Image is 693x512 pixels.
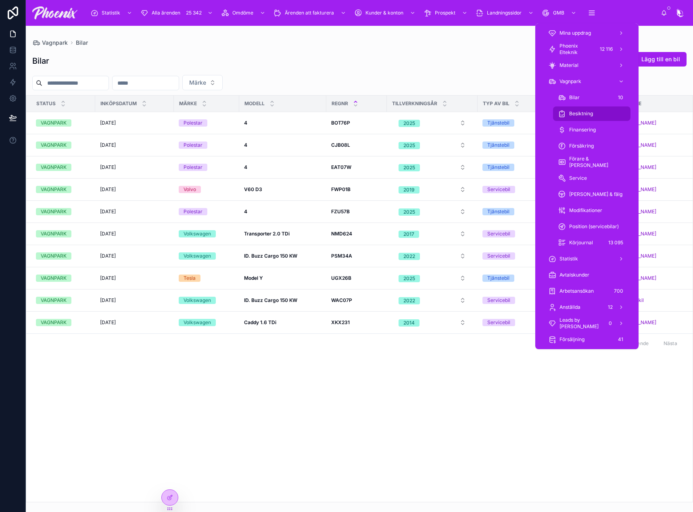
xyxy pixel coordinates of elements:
[403,120,415,127] div: 2025
[597,44,615,54] div: 12 116
[605,302,615,312] div: 12
[244,164,247,170] strong: 4
[392,137,473,153] a: Select Button
[617,120,691,126] a: [PERSON_NAME]
[100,319,169,326] a: [DATE]
[100,297,116,304] span: [DATE]
[392,116,472,130] button: Select Button
[482,275,537,282] a: Tjänstebil
[403,186,415,194] div: 2019
[244,297,321,304] a: ID. Buzz Cargo 150 KW
[331,275,351,281] strong: UGX26B
[244,208,321,215] a: 4
[331,164,382,171] a: EAT07W
[184,8,204,18] div: 25 342
[100,297,169,304] a: [DATE]
[244,231,290,237] strong: Transporter 2.0 TDi
[392,182,473,197] a: Select Button
[100,275,169,281] a: [DATE]
[559,62,578,69] span: Material
[36,119,90,127] a: VAGNPARK
[36,208,90,215] a: VAGNPARK
[244,297,297,303] strong: ID. Buzz Cargo 150 KW
[331,253,352,259] strong: PSM34A
[179,297,234,304] a: Volkswagen
[569,239,593,246] span: Körjournal
[36,164,90,171] a: VAGNPARK
[605,318,615,328] div: 0
[244,120,247,126] strong: 4
[331,164,351,170] strong: EAT07W
[403,208,415,216] div: 2025
[543,284,630,298] a: Arbetsansökan700
[392,226,473,241] a: Select Button
[403,164,415,171] div: 2025
[179,275,234,282] a: Tesla
[41,186,67,193] div: VAGNPARK
[36,252,90,260] a: VAGNPARK
[617,297,691,304] a: Yacob Bekil
[219,6,269,20] a: Omdöme
[41,252,67,260] div: VAGNPARK
[352,6,420,20] a: Kunder & konton
[41,119,67,127] div: VAGNPARK
[184,319,211,326] div: Volkswagen
[569,223,619,230] span: Position (servicebilar)
[331,186,351,192] strong: FWP01B
[184,230,211,237] div: Volkswagen
[84,4,661,22] div: scrollable content
[36,297,90,304] a: VAGNPARK
[487,10,522,16] span: Landningssidor
[36,186,90,193] a: VAGNPARK
[569,110,593,117] span: Besiktning
[617,142,691,148] a: [PERSON_NAME]
[184,208,202,215] div: Polestar
[392,271,473,286] a: Select Button
[553,203,630,218] a: Modifikationer
[76,39,88,47] span: Bilar
[403,319,415,327] div: 2014
[331,319,350,325] strong: XKX231
[487,297,510,304] div: Servicebil
[179,164,234,171] a: Polestar
[184,164,202,171] div: Polestar
[100,142,169,148] a: [DATE]
[244,120,321,126] a: 4
[42,39,68,47] span: Vagnpark
[553,187,630,202] a: [PERSON_NAME] & fälg
[244,275,263,281] strong: Model Y
[100,253,116,259] span: [DATE]
[569,191,622,198] span: [PERSON_NAME] & fälg
[41,297,67,304] div: VAGNPARK
[331,275,382,281] a: UGX26B
[569,175,587,181] span: Service
[543,58,630,73] a: Material
[392,227,472,241] button: Select Button
[487,142,509,149] div: Tjänstebil
[487,319,510,326] div: Servicebil
[617,275,691,281] a: [PERSON_NAME]
[553,139,630,153] a: Försäkring
[182,75,223,90] button: Select Button
[482,142,537,149] a: Tjänstebil
[487,186,510,193] div: Servicebil
[392,293,472,308] button: Select Button
[285,10,334,16] span: Ärenden att fakturera
[331,142,350,148] strong: CJB08L
[331,297,352,303] strong: WAC07P
[102,10,120,16] span: Statistik
[569,156,622,169] span: Förare & [PERSON_NAME]
[392,315,472,330] button: Select Button
[244,100,265,107] span: Modell
[244,142,247,148] strong: 4
[617,253,691,259] a: [PERSON_NAME]
[271,6,350,20] a: Ärenden att fakturera
[559,30,591,36] span: Mina uppdrag
[331,186,382,193] a: FWP01B
[331,142,382,148] a: CJB08L
[184,142,202,149] div: Polestar
[100,120,116,126] span: [DATE]
[36,275,90,282] a: VAGNPARK
[559,43,594,56] span: Phoenix Elteknik
[559,288,594,294] span: Arbetsansökan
